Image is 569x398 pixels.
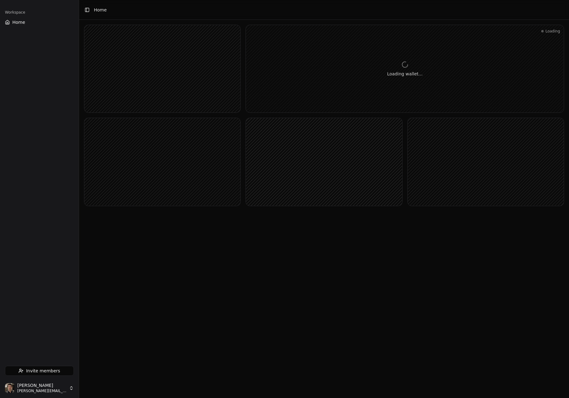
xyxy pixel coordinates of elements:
button: Invite members [5,366,74,376]
span: [PERSON_NAME][EMAIL_ADDRESS][DOMAIN_NAME] [17,388,66,393]
span: [PERSON_NAME] [17,383,66,388]
span: Invite members [26,368,60,374]
div: Loading wallet... [387,71,423,77]
button: Home [2,17,76,27]
nav: breadcrumb [94,7,107,13]
span: Home [94,7,107,13]
span: Home [12,19,25,25]
button: Jonathan Beurel[PERSON_NAME][PERSON_NAME][EMAIL_ADDRESS][DOMAIN_NAME] [2,381,76,396]
div: Workspace [2,7,76,17]
img: Jonathan Beurel [5,383,15,393]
